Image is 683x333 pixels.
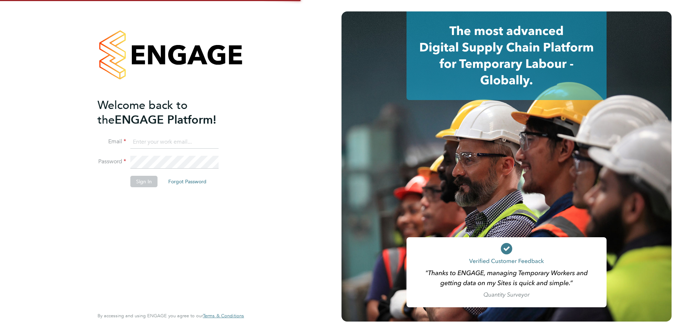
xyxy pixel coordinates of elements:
input: Enter your work email... [130,136,219,149]
a: Terms & Conditions [203,313,244,319]
button: Forgot Password [163,176,212,187]
span: Terms & Conditions [203,313,244,319]
h2: ENGAGE Platform! [98,98,237,127]
label: Password [98,158,126,165]
button: Sign In [130,176,158,187]
span: By accessing and using ENGAGE you agree to our [98,313,244,319]
span: Welcome back to the [98,98,188,127]
label: Email [98,138,126,145]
